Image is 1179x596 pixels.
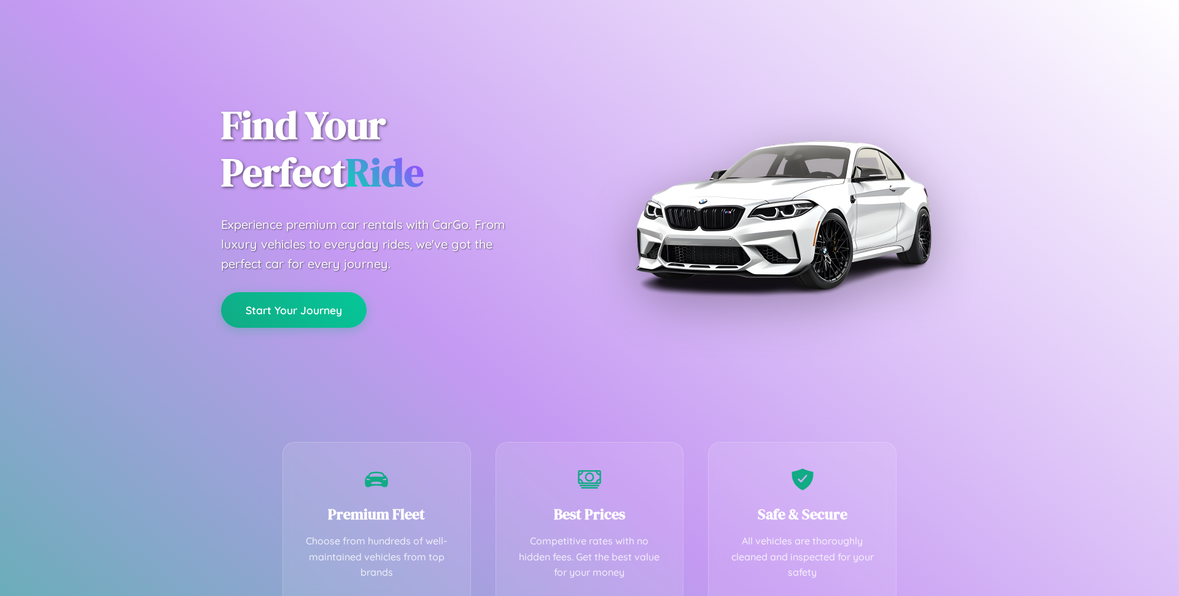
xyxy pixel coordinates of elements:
h3: Best Prices [515,504,665,524]
p: Choose from hundreds of well-maintained vehicles from top brands [302,533,452,581]
h1: Find Your Perfect [221,102,571,196]
h3: Safe & Secure [727,504,877,524]
h3: Premium Fleet [302,504,452,524]
img: Premium BMW car rental vehicle [629,61,936,368]
p: All vehicles are thoroughly cleaned and inspected for your safety [727,533,877,581]
button: Start Your Journey [221,292,367,328]
p: Competitive rates with no hidden fees. Get the best value for your money [515,533,665,581]
p: Experience premium car rentals with CarGo. From luxury vehicles to everyday rides, we've got the ... [221,215,528,274]
span: Ride [346,145,424,199]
